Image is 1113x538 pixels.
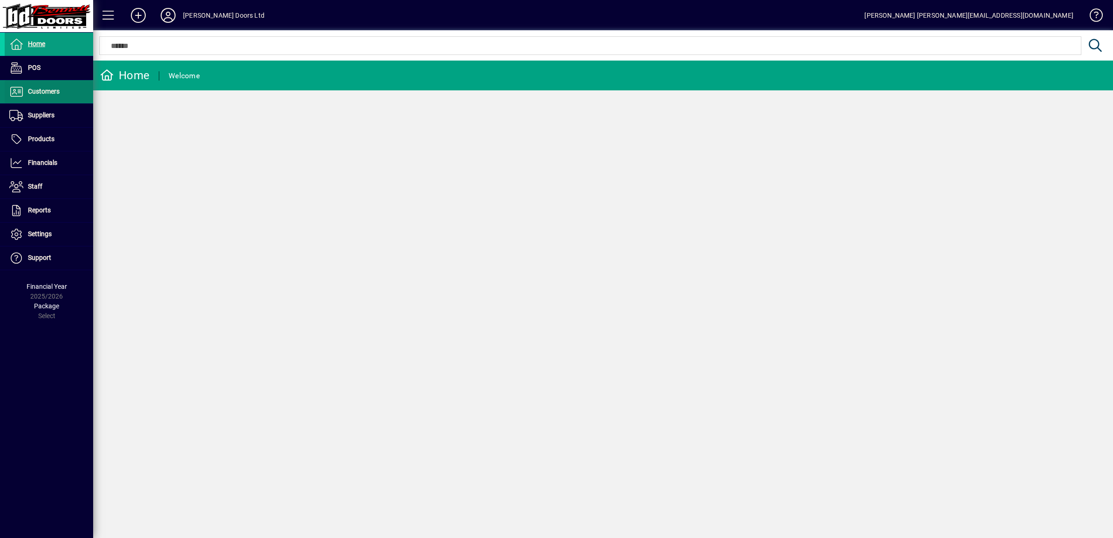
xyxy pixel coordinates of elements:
[27,283,67,290] span: Financial Year
[864,8,1073,23] div: [PERSON_NAME] [PERSON_NAME][EMAIL_ADDRESS][DOMAIN_NAME]
[28,64,41,71] span: POS
[123,7,153,24] button: Add
[5,104,93,127] a: Suppliers
[5,199,93,222] a: Reports
[28,254,51,261] span: Support
[28,88,60,95] span: Customers
[28,183,42,190] span: Staff
[5,223,93,246] a: Settings
[169,68,200,83] div: Welcome
[5,246,93,270] a: Support
[28,159,57,166] span: Financials
[28,111,54,119] span: Suppliers
[28,230,52,238] span: Settings
[28,206,51,214] span: Reports
[28,135,54,143] span: Products
[183,8,265,23] div: [PERSON_NAME] Doors Ltd
[5,56,93,80] a: POS
[5,80,93,103] a: Customers
[153,7,183,24] button: Profile
[5,151,93,175] a: Financials
[1083,2,1101,32] a: Knowledge Base
[5,128,93,151] a: Products
[28,40,45,48] span: Home
[34,302,59,310] span: Package
[5,175,93,198] a: Staff
[100,68,149,83] div: Home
